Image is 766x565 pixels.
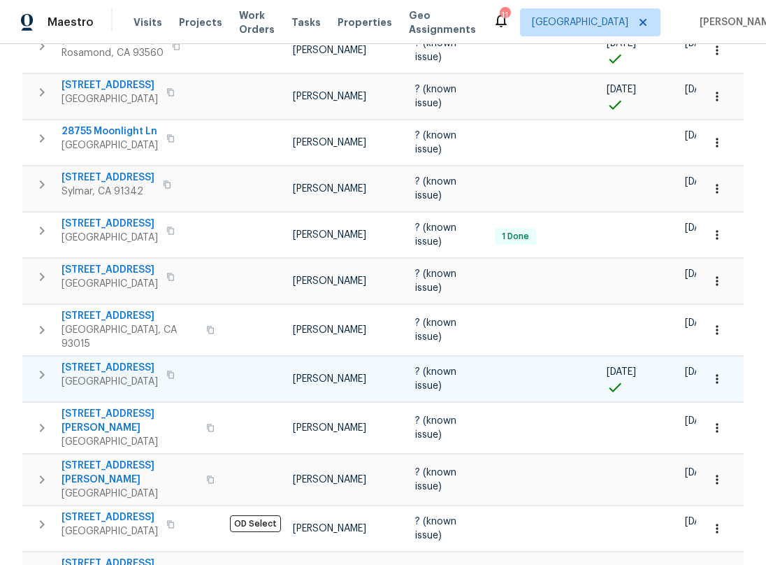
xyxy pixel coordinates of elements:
[415,38,456,62] span: ? (known issue)
[62,323,198,351] span: [GEOGRAPHIC_DATA], CA 93015
[293,138,366,148] span: [PERSON_NAME]
[62,277,158,291] span: [GEOGRAPHIC_DATA]
[293,475,366,485] span: [PERSON_NAME]
[685,177,714,187] span: [DATE]
[685,269,714,279] span: [DATE]
[291,17,321,27] span: Tasks
[62,510,158,524] span: [STREET_ADDRESS]
[62,487,198,501] span: [GEOGRAPHIC_DATA]
[415,85,456,108] span: ? (known issue)
[62,524,158,538] span: [GEOGRAPHIC_DATA]
[685,318,714,328] span: [DATE]
[293,524,366,534] span: [PERSON_NAME]
[409,8,476,36] span: Geo Assignments
[293,423,366,433] span: [PERSON_NAME]
[415,367,456,391] span: ? (known issue)
[607,367,636,377] span: [DATE]
[685,131,714,141] span: [DATE]
[415,318,456,342] span: ? (known issue)
[293,45,366,55] span: [PERSON_NAME]
[685,85,714,94] span: [DATE]
[415,223,456,247] span: ? (known issue)
[338,15,392,29] span: Properties
[62,92,158,106] span: [GEOGRAPHIC_DATA]
[62,407,198,435] span: [STREET_ADDRESS][PERSON_NAME]
[62,46,164,60] span: Rosamond, CA 93560
[62,435,198,449] span: [GEOGRAPHIC_DATA]
[62,217,158,231] span: [STREET_ADDRESS]
[415,468,456,492] span: ? (known issue)
[607,38,636,48] span: [DATE]
[62,459,198,487] span: [STREET_ADDRESS][PERSON_NAME]
[415,416,456,440] span: ? (known issue)
[415,177,456,201] span: ? (known issue)
[532,15,628,29] span: [GEOGRAPHIC_DATA]
[62,78,158,92] span: [STREET_ADDRESS]
[415,517,456,541] span: ? (known issue)
[230,515,281,532] span: OD Select
[179,15,222,29] span: Projects
[62,185,154,199] span: Sylmar, CA 91342
[293,374,366,384] span: [PERSON_NAME]
[685,517,714,527] span: [DATE]
[293,325,366,335] span: [PERSON_NAME]
[685,223,714,233] span: [DATE]
[62,309,198,323] span: [STREET_ADDRESS]
[685,367,714,377] span: [DATE]
[293,184,366,194] span: [PERSON_NAME]
[62,375,158,389] span: [GEOGRAPHIC_DATA]
[496,231,535,243] span: 1 Done
[415,269,456,293] span: ? (known issue)
[293,92,366,101] span: [PERSON_NAME]
[239,8,275,36] span: Work Orders
[62,124,158,138] span: 28755 Moonlight Ln
[62,263,158,277] span: [STREET_ADDRESS]
[62,138,158,152] span: [GEOGRAPHIC_DATA]
[62,361,158,375] span: [STREET_ADDRESS]
[62,171,154,185] span: [STREET_ADDRESS]
[133,15,162,29] span: Visits
[685,468,714,478] span: [DATE]
[415,131,456,155] span: ? (known issue)
[607,85,636,94] span: [DATE]
[293,230,366,240] span: [PERSON_NAME]
[685,38,714,48] span: [DATE]
[685,416,714,426] span: [DATE]
[293,276,366,286] span: [PERSON_NAME]
[500,8,510,22] div: 11
[62,231,158,245] span: [GEOGRAPHIC_DATA]
[48,15,94,29] span: Maestro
